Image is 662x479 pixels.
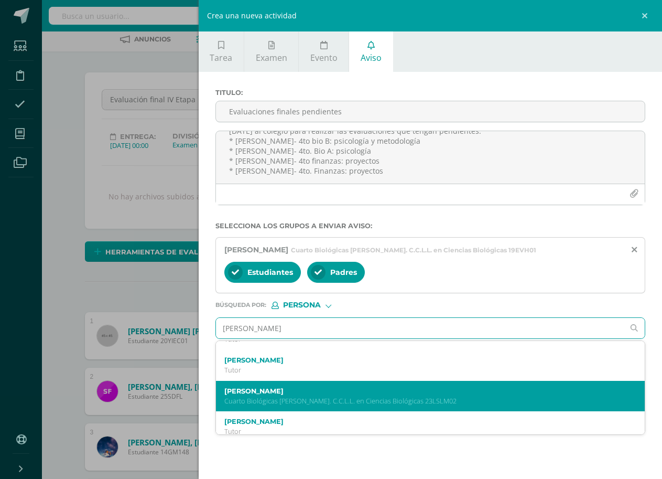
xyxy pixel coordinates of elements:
label: [PERSON_NAME] [224,418,618,425]
span: Padres [330,268,357,277]
div: [object Object] [272,302,350,309]
label: [PERSON_NAME] [224,356,618,364]
input: Ej. Mario Galindo [216,318,624,338]
a: Tarea [199,31,244,72]
span: Búsqueda por : [215,302,266,308]
p: Cuarto Biológicas [PERSON_NAME]. C.C.L.L. en Ciencias Biológicas 23LSLM02 [224,397,618,406]
span: Evento [310,52,338,63]
label: Selecciona los grupos a enviar aviso : [215,222,645,230]
span: Aviso [361,52,382,63]
label: Titulo : [215,89,645,97]
span: Estudiantes [247,268,293,277]
a: Aviso [349,31,393,72]
span: Tarea [210,52,232,63]
textarea: Estimados padres de familia y estudiantes: Esperando se encuentren bien, solicito tomar en cuenta... [216,131,645,184]
label: [PERSON_NAME] [224,387,618,395]
span: Persona [283,302,321,308]
p: Tutor [224,366,618,375]
p: Tutor [224,427,618,436]
a: Evento [299,31,349,72]
span: Cuarto Biológicas [PERSON_NAME]. C.C.L.L. en Ciencias Biológicas 19EVH01 [291,246,536,254]
input: Titulo [216,101,645,122]
a: Examen [244,31,298,72]
span: [PERSON_NAME] [224,245,288,254]
span: Examen [256,52,287,63]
